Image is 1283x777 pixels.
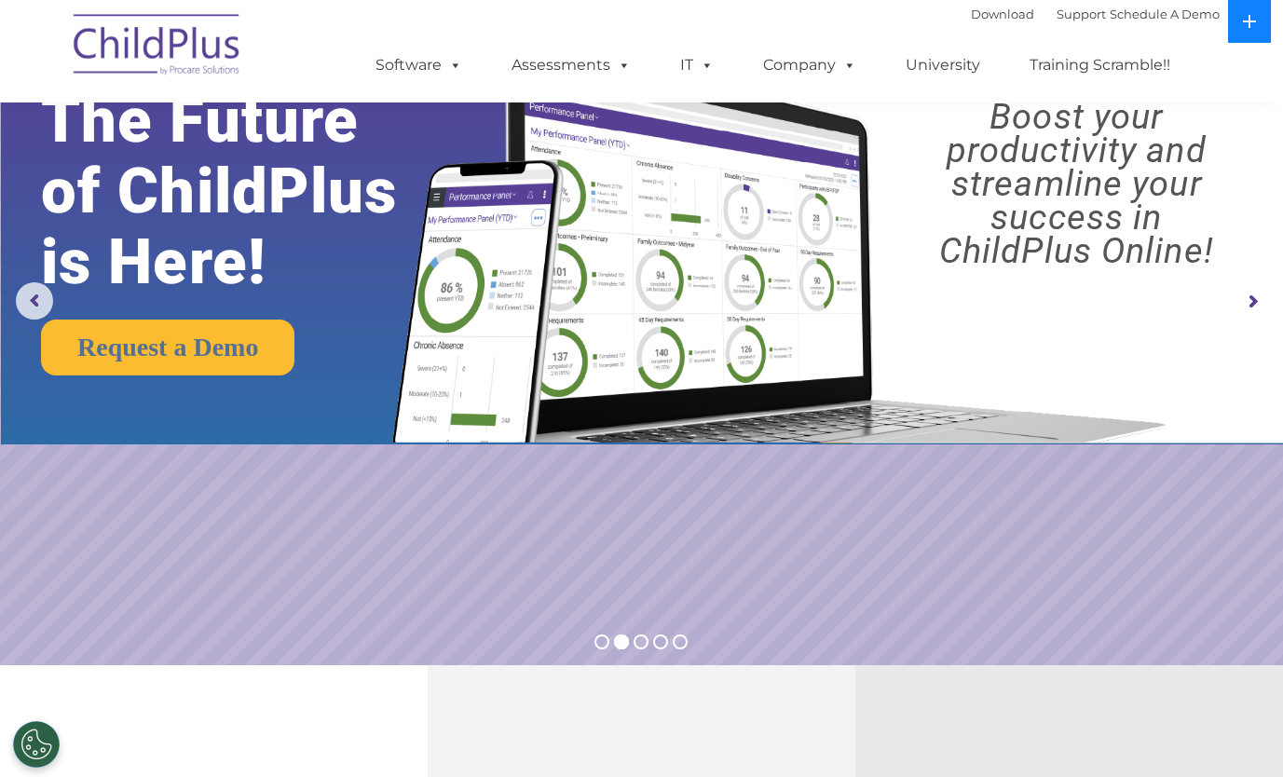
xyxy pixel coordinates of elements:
[1110,7,1220,21] a: Schedule A Demo
[662,47,732,84] a: IT
[41,320,294,375] a: Request a Demo
[13,721,60,768] button: Cookies Settings
[886,100,1267,267] rs-layer: Boost your productivity and streamline your success in ChildPlus Online!
[1057,7,1106,21] a: Support
[259,123,316,137] span: Last name
[259,199,338,213] span: Phone number
[1011,47,1189,84] a: Training Scramble!!
[971,7,1034,21] a: Download
[64,1,251,94] img: ChildPlus by Procare Solutions
[887,47,999,84] a: University
[493,47,649,84] a: Assessments
[744,47,875,84] a: Company
[357,47,481,84] a: Software
[971,7,1220,21] font: |
[41,85,451,297] rs-layer: The Future of ChildPlus is Here!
